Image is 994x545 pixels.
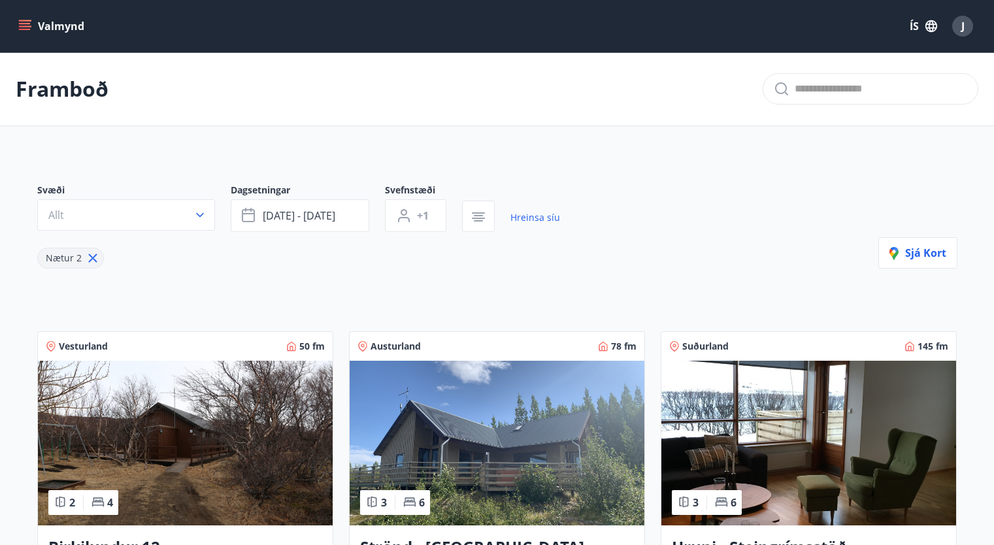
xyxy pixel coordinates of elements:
span: 3 [381,495,387,510]
button: +1 [385,199,446,232]
a: Hreinsa síu [510,203,560,232]
span: 145 fm [918,340,948,353]
span: 50 fm [299,340,325,353]
span: 6 [419,495,425,510]
button: Allt [37,199,215,231]
span: 6 [731,495,737,510]
button: [DATE] - [DATE] [231,199,369,232]
img: Paella dish [38,361,333,525]
img: Paella dish [661,361,956,525]
span: Sjá kort [889,246,946,260]
span: 2 [69,495,75,510]
span: +1 [417,208,429,223]
span: J [961,19,965,33]
span: Svæði [37,184,231,199]
div: Nætur 2 [37,248,104,269]
img: Paella dish [350,361,644,525]
span: [DATE] - [DATE] [263,208,335,223]
span: Vesturland [59,340,108,353]
span: Allt [48,208,64,222]
span: 4 [107,495,113,510]
span: Nætur 2 [46,252,82,264]
span: 78 fm [611,340,637,353]
button: menu [16,14,90,38]
span: Svefnstæði [385,184,462,199]
p: Framboð [16,74,108,103]
span: Dagsetningar [231,184,385,199]
span: Austurland [371,340,421,353]
span: Suðurland [682,340,729,353]
button: ÍS [903,14,944,38]
button: Sjá kort [878,237,957,269]
span: 3 [693,495,699,510]
button: J [947,10,978,42]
